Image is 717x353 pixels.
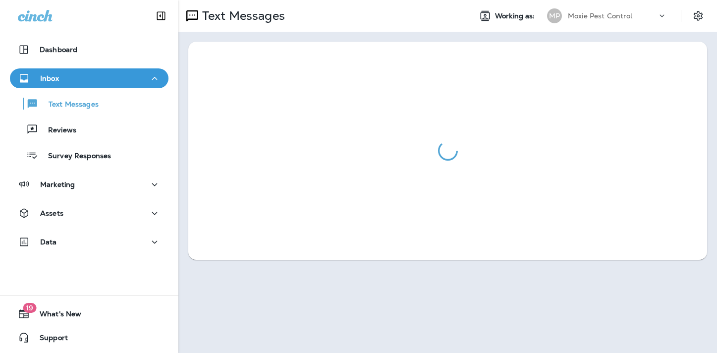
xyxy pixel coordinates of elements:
p: Survey Responses [38,152,111,161]
p: Assets [40,209,63,217]
p: Reviews [38,126,76,135]
p: Text Messages [39,100,99,110]
span: What's New [30,310,81,322]
button: Marketing [10,175,168,194]
button: 19What's New [10,304,168,324]
button: Settings [689,7,707,25]
button: Assets [10,203,168,223]
button: Reviews [10,119,168,140]
span: Working as: [495,12,537,20]
p: Data [40,238,57,246]
button: Collapse Sidebar [147,6,175,26]
span: 19 [23,303,36,313]
p: Dashboard [40,46,77,54]
button: Text Messages [10,93,168,114]
p: Moxie Pest Control [568,12,633,20]
button: Survey Responses [10,145,168,166]
div: MP [547,8,562,23]
p: Marketing [40,180,75,188]
button: Data [10,232,168,252]
p: Text Messages [198,8,285,23]
button: Dashboard [10,40,168,59]
span: Support [30,334,68,346]
button: Support [10,328,168,348]
button: Inbox [10,68,168,88]
p: Inbox [40,74,59,82]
